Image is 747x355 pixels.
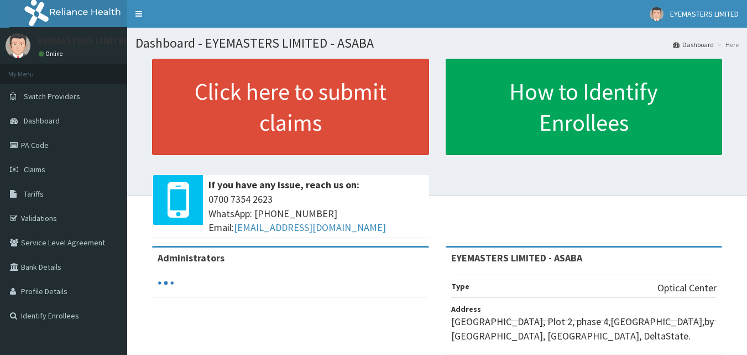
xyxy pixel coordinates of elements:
[451,304,481,314] b: Address
[670,9,739,19] span: EYEMASTERS LIMITED
[451,251,582,264] strong: EYEMASTERS LIMITED - ASABA
[208,178,359,191] b: If you have any issue, reach us on:
[24,164,45,174] span: Claims
[24,91,80,101] span: Switch Providers
[158,251,224,264] b: Administrators
[6,33,30,58] img: User Image
[715,40,739,49] li: Here
[39,36,130,46] p: EYEMASTERS LIMITED
[152,59,429,155] a: Click here to submit claims
[451,315,717,343] p: [GEOGRAPHIC_DATA], Plot 2, phase 4,[GEOGRAPHIC_DATA],by [GEOGRAPHIC_DATA], [GEOGRAPHIC_DATA], Del...
[39,50,65,58] a: Online
[234,221,386,234] a: [EMAIL_ADDRESS][DOMAIN_NAME]
[135,36,739,50] h1: Dashboard - EYEMASTERS LIMITED - ASABA
[451,281,469,291] b: Type
[673,40,714,49] a: Dashboard
[657,281,717,295] p: Optical Center
[24,116,60,126] span: Dashboard
[158,275,174,291] svg: audio-loading
[446,59,723,155] a: How to Identify Enrollees
[208,192,424,235] span: 0700 7354 2623 WhatsApp: [PHONE_NUMBER] Email:
[650,7,664,21] img: User Image
[24,189,44,199] span: Tariffs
